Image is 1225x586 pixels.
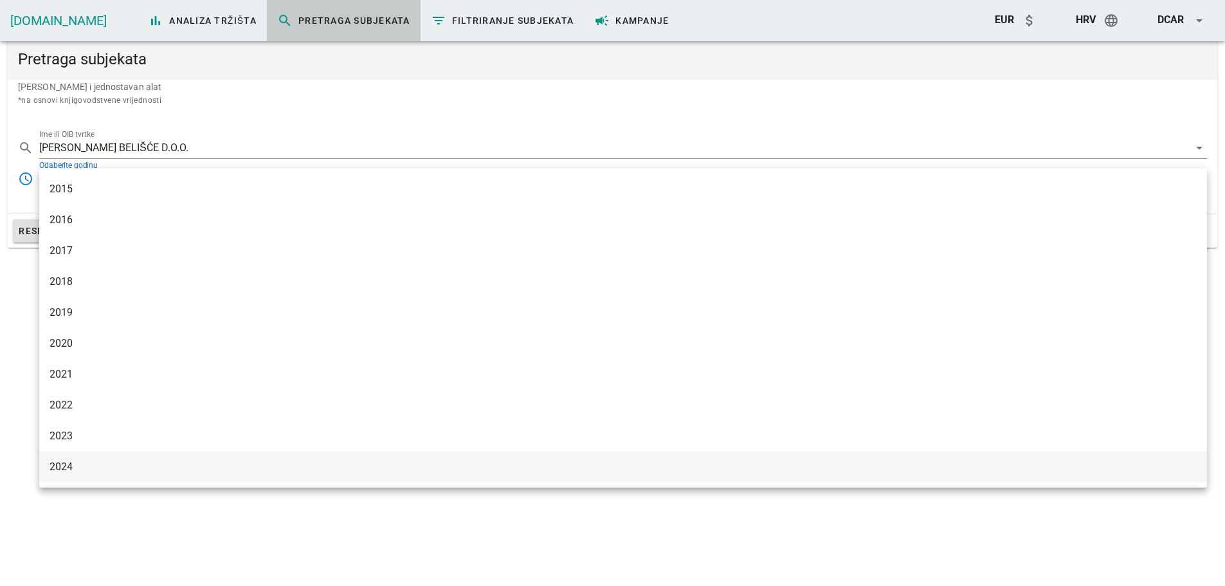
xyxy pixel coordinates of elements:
span: Kampanje [594,13,669,28]
div: 2023 [50,430,1197,442]
div: 2018 [50,275,1197,288]
span: dcar [1157,14,1184,26]
i: search [18,140,33,156]
a: [DOMAIN_NAME] [10,13,107,28]
label: Odaberite godinu [39,161,98,170]
div: *na osnovi knjigovodstvene vrijednosti [18,94,1207,107]
i: attach_money [1022,13,1037,28]
i: bar_chart [148,13,163,28]
span: Filtriranje subjekata [431,13,574,28]
div: 2017 [50,244,1197,257]
span: EUR [995,14,1014,26]
div: 2016 [50,214,1197,226]
i: campaign [594,13,610,28]
i: arrow_drop_down [1192,13,1207,28]
div: 2020 [50,337,1197,349]
i: access_time [18,171,33,187]
div: 2019 [50,306,1197,318]
div: Pretraga subjekata [8,39,1217,80]
div: 2022 [50,399,1197,411]
span: Analiza tržišta [148,13,257,28]
button: Resetiraj [13,219,93,243]
span: Pretraga subjekata [277,13,410,28]
i: arrow_drop_down [1192,140,1207,156]
div: Odaberite godinu [39,169,1207,189]
i: language [1103,13,1119,28]
i: filter_list [431,13,446,28]
i: search [277,13,293,28]
div: 2024 [50,461,1197,473]
div: [PERSON_NAME] i jednostavan alat [8,80,1217,117]
span: Resetiraj [18,223,88,239]
span: hrv [1076,14,1096,26]
label: Ime ili OIB tvrtke [39,130,95,140]
div: 2021 [50,368,1197,380]
div: 2015 [50,183,1197,195]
